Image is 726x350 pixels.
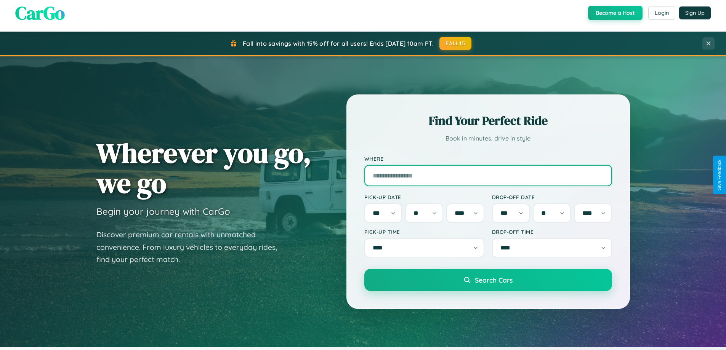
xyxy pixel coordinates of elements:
button: Search Cars [364,269,612,291]
button: FALL15 [439,37,471,50]
span: CarGo [15,0,65,26]
button: Become a Host [588,6,643,20]
p: Book in minutes, drive in style [364,133,612,144]
span: Search Cars [475,276,513,284]
label: Where [364,155,612,162]
button: Sign Up [679,6,711,19]
p: Discover premium car rentals with unmatched convenience. From luxury vehicles to everyday rides, ... [96,229,287,266]
span: Fall into savings with 15% off for all users! Ends [DATE] 10am PT. [243,40,434,47]
h1: Wherever you go, we go [96,138,311,198]
label: Drop-off Time [492,229,612,235]
label: Drop-off Date [492,194,612,200]
button: Login [648,6,675,20]
div: Give Feedback [717,160,722,190]
label: Pick-up Date [364,194,484,200]
label: Pick-up Time [364,229,484,235]
h2: Find Your Perfect Ride [364,112,612,129]
h3: Begin your journey with CarGo [96,206,230,217]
